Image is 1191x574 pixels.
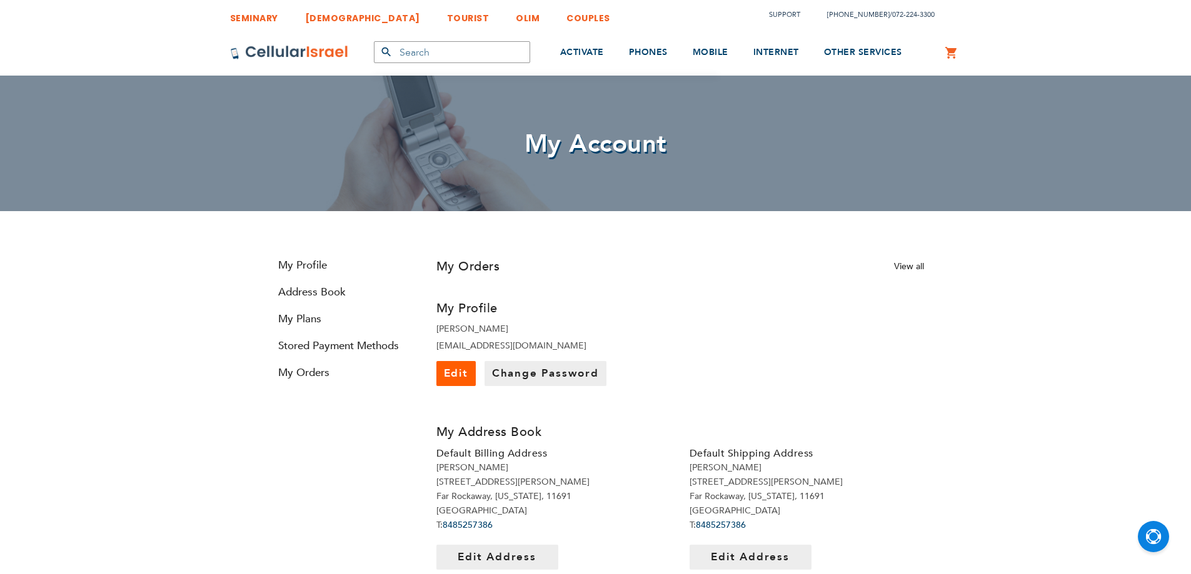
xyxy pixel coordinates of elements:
[268,339,418,353] a: Stored Payment Methods
[894,260,924,272] a: View all
[268,312,418,326] a: My Plans
[458,550,536,564] span: Edit Address
[690,460,924,532] address: [PERSON_NAME] [STREET_ADDRESS][PERSON_NAME] Far Rockaway, [US_STATE], 11691 [GEOGRAPHIC_DATA] T:
[268,258,418,272] a: My Profile
[753,46,799,58] span: INTERNET
[447,3,490,26] a: TOURIST
[305,3,420,26] a: [DEMOGRAPHIC_DATA]
[444,366,468,380] span: Edit
[436,447,671,460] h4: Default Billing Address
[566,3,610,26] a: COUPLES
[516,3,540,26] a: OLIM
[815,6,935,24] li: /
[824,46,902,58] span: OTHER SERVICES
[436,423,542,440] span: My Address Book
[629,29,668,76] a: PHONES
[230,3,278,26] a: SEMINARY
[629,46,668,58] span: PHONES
[436,361,476,386] a: Edit
[436,460,671,532] address: [PERSON_NAME] [STREET_ADDRESS][PERSON_NAME] Far Rockaway, [US_STATE], 11691 [GEOGRAPHIC_DATA] T:
[693,46,728,58] span: MOBILE
[892,10,935,19] a: 072-224-3300
[711,550,790,564] span: Edit Address
[753,29,799,76] a: INTERNET
[696,519,746,531] a: 8485257386
[525,127,667,161] span: My Account
[268,285,418,299] a: Address Book
[436,300,671,317] h3: My Profile
[560,46,604,58] span: ACTIVATE
[436,545,558,570] a: Edit Address
[560,29,604,76] a: ACTIVATE
[230,45,349,60] img: Cellular Israel Logo
[268,365,418,380] a: My Orders
[485,361,606,386] a: Change Password
[693,29,728,76] a: MOBILE
[443,519,493,531] a: 8485257386
[436,323,671,335] li: [PERSON_NAME]
[824,29,902,76] a: OTHER SERVICES
[436,258,500,275] h3: My Orders
[690,447,924,460] h4: Default Shipping Address
[374,41,530,63] input: Search
[769,10,800,19] a: Support
[690,545,812,570] a: Edit Address
[436,340,671,352] li: [EMAIL_ADDRESS][DOMAIN_NAME]
[827,10,890,19] a: [PHONE_NUMBER]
